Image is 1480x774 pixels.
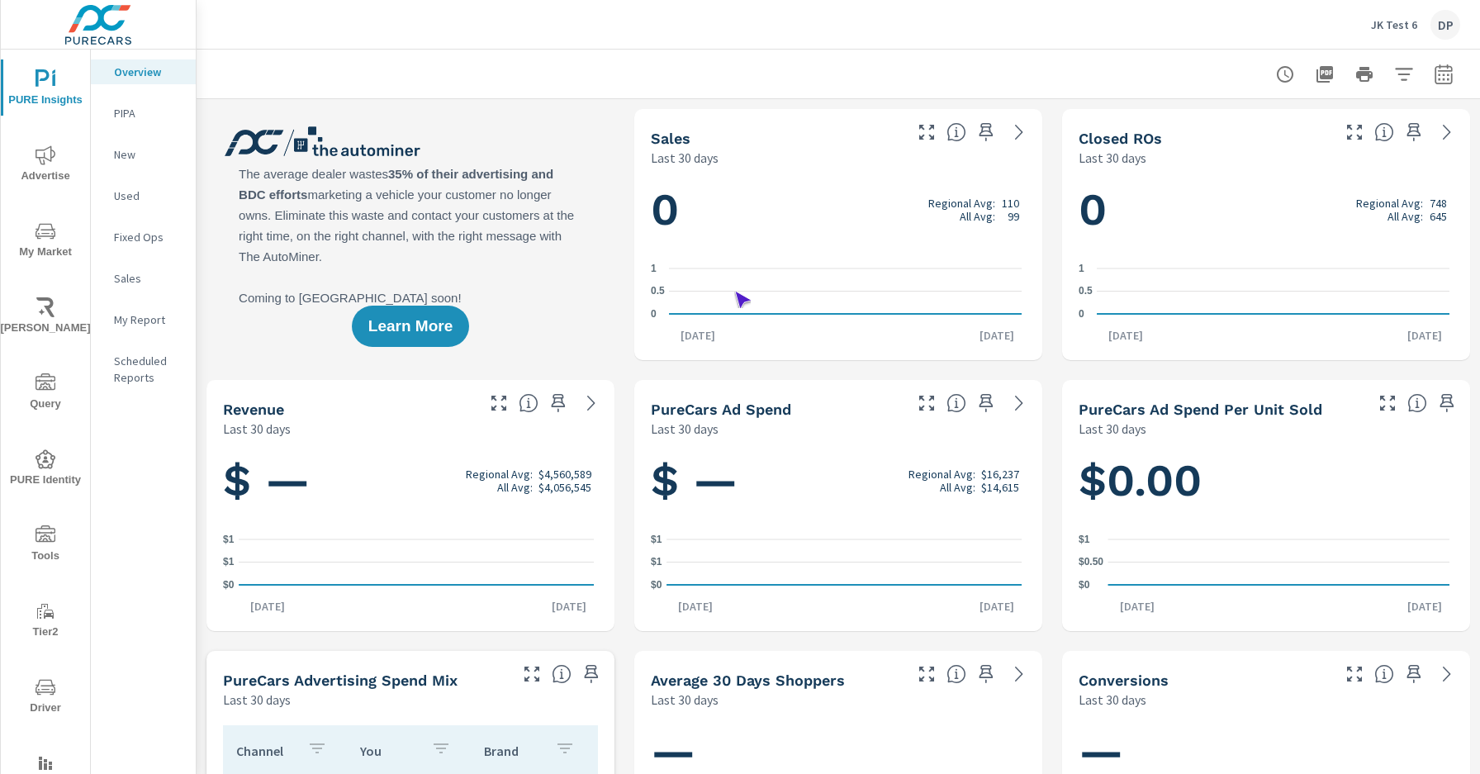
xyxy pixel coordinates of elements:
p: Used [114,188,183,204]
div: Overview [91,59,196,84]
a: See more details in report [1006,119,1032,145]
p: [DATE] [239,598,296,615]
p: Fixed Ops [114,229,183,245]
div: Used [91,183,196,208]
p: [DATE] [968,327,1026,344]
button: Make Fullscreen [1341,119,1368,145]
span: Save this to your personalized report [1434,390,1460,416]
p: New [114,146,183,163]
text: $1 [651,534,662,545]
span: A rolling 30 day total of daily Shoppers on the dealership website, averaged over the selected da... [946,664,966,684]
p: Last 30 days [1079,148,1146,168]
text: $1 [223,557,235,568]
span: [PERSON_NAME] [6,297,85,338]
h5: Sales [651,130,690,147]
p: Last 30 days [1079,419,1146,439]
span: Save this to your personalized report [973,119,999,145]
span: Save this to your personalized report [1401,661,1427,687]
p: Regional Avg: [1356,197,1423,210]
div: PIPA [91,101,196,126]
p: $16,237 [981,468,1019,481]
span: Average cost of advertising per each vehicle sold at the dealer over the selected date range. The... [1407,393,1427,413]
button: Make Fullscreen [1374,390,1401,416]
p: Brand [484,743,542,759]
text: 0.5 [1079,286,1093,297]
div: Scheduled Reports [91,349,196,390]
h5: Revenue [223,401,284,418]
p: Regional Avg: [908,468,975,481]
p: All Avg: [940,481,975,494]
span: Number of Repair Orders Closed by the selected dealership group over the selected time range. [So... [1374,122,1394,142]
p: All Avg: [497,481,533,494]
span: Advertise [6,145,85,186]
text: $0.50 [1079,557,1103,568]
p: Last 30 days [651,690,719,710]
p: [DATE] [669,327,727,344]
span: This table looks at how you compare to the amount of budget you spend per channel as opposed to y... [552,664,572,684]
span: My Market [6,221,85,262]
button: Learn More [352,306,469,347]
div: DP [1430,10,1460,40]
span: Save this to your personalized report [973,661,999,687]
span: Driver [6,677,85,718]
span: The number of dealer-specified goals completed by a visitor. [Source: This data is provided by th... [1374,664,1394,684]
span: PURE Identity [6,449,85,490]
p: [DATE] [1396,598,1454,615]
text: 0 [1079,308,1084,320]
p: All Avg: [960,210,995,223]
span: Save this to your personalized report [578,661,605,687]
p: You [360,743,418,759]
text: $0 [1079,579,1090,591]
div: Fixed Ops [91,225,196,249]
button: Select Date Range [1427,58,1460,91]
a: See more details in report [1434,661,1460,687]
span: Total sales revenue over the selected date range. [Source: This data is sourced from the dealer’s... [519,393,538,413]
button: Make Fullscreen [1341,661,1368,687]
span: Save this to your personalized report [1401,119,1427,145]
p: $14,615 [981,481,1019,494]
text: $0 [223,579,235,591]
h1: 0 [651,182,1026,238]
text: 1 [651,263,657,274]
span: Tools [6,525,85,566]
p: 110 [1002,197,1019,210]
div: Sales [91,266,196,291]
button: Make Fullscreen [913,390,940,416]
p: [DATE] [1108,598,1166,615]
span: Learn More [368,319,453,334]
p: 748 [1430,197,1447,210]
h1: $ — [223,453,598,509]
button: Make Fullscreen [519,661,545,687]
span: Number of vehicles sold by the dealership over the selected date range. [Source: This data is sou... [946,122,966,142]
p: Last 30 days [651,419,719,439]
p: All Avg: [1387,210,1423,223]
p: [DATE] [1396,327,1454,344]
p: Scheduled Reports [114,353,183,386]
p: PIPA [114,105,183,121]
span: Save this to your personalized report [973,390,999,416]
p: Sales [114,270,183,287]
text: 0 [651,308,657,320]
h5: Average 30 Days Shoppers [651,672,845,689]
h1: $ — [651,453,1026,509]
text: 1 [1079,263,1084,274]
p: $4,056,545 [538,481,591,494]
p: [DATE] [666,598,724,615]
h5: Closed ROs [1079,130,1162,147]
h1: 0 [1079,182,1454,238]
p: Overview [114,64,183,80]
p: Regional Avg: [466,468,533,481]
button: Apply Filters [1387,58,1421,91]
div: My Report [91,307,196,332]
p: Last 30 days [223,690,291,710]
h5: PureCars Advertising Spend Mix [223,672,458,689]
p: JK Test 6 [1371,17,1417,32]
text: $1 [223,534,235,545]
div: New [91,142,196,167]
p: Last 30 days [223,419,291,439]
p: Channel [236,743,294,759]
span: Tier2 [6,601,85,642]
text: 0.5 [651,286,665,297]
p: [DATE] [968,598,1026,615]
button: Make Fullscreen [486,390,512,416]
